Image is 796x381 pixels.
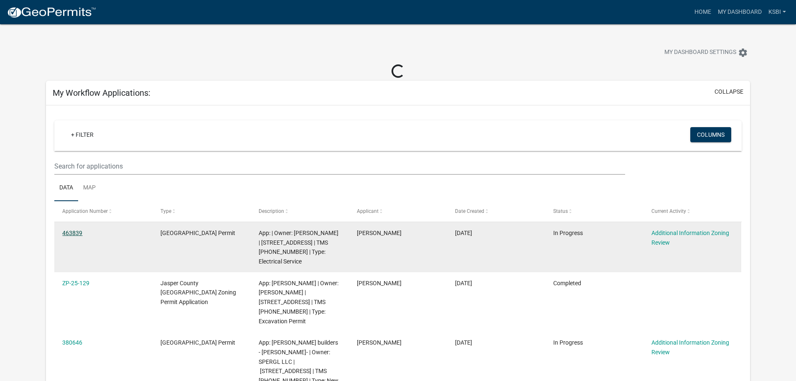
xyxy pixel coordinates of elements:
span: My Dashboard Settings [664,48,736,58]
span: Type [160,208,171,214]
span: In Progress [553,339,583,346]
h5: My Workflow Applications: [53,88,150,98]
span: App: | Owner: Ken Tosky | 342 MARISTINE LN | TMS 081-00-04-068 | Type: Electrical Service [259,230,338,265]
a: My Dashboard [715,4,765,20]
span: Kimberly Rogers [357,230,402,236]
span: In Progress [553,230,583,236]
span: Kimberly Rogers [357,280,402,286]
a: ZP-25-129 [62,280,89,286]
span: 02/25/2025 [455,339,472,346]
span: Jasper County Building Permit [160,230,235,236]
i: settings [738,48,748,58]
a: 380646 [62,339,82,346]
a: 463839 [62,230,82,236]
span: Completed [553,280,581,286]
datatable-header-cell: Date Created [447,201,545,221]
span: App: TOSKY KENNETH S | Owner: TOSKY KENNETH S | 13501 GRAYS HWY | TMS 058-00-02-018 | Type: Excav... [259,280,338,325]
a: Additional Information Zoning Review [651,230,729,246]
span: Date Created [455,208,484,214]
span: Description [259,208,284,214]
a: KSBI [765,4,789,20]
span: Kimberly Rogers [357,339,402,346]
a: Data [54,175,78,202]
datatable-header-cell: Status [545,201,643,221]
a: Additional Information Zoning Review [651,339,729,355]
span: 03/04/2025 [455,280,472,286]
datatable-header-cell: Description [251,201,349,221]
button: My Dashboard Settingssettings [658,44,755,61]
datatable-header-cell: Applicant [349,201,447,221]
span: Current Activity [651,208,686,214]
button: collapse [715,87,743,96]
span: Application Number [62,208,108,214]
span: Jasper County SC Zoning Permit Application [160,280,236,306]
span: Jasper County Building Permit [160,339,235,346]
span: Applicant [357,208,379,214]
button: Columns [690,127,731,142]
datatable-header-cell: Type [153,201,251,221]
input: Search for applications [54,158,625,175]
a: Map [78,175,101,202]
datatable-header-cell: Application Number [54,201,153,221]
a: + Filter [64,127,100,142]
datatable-header-cell: Current Activity [643,201,741,221]
span: 08/14/2025 [455,230,472,236]
a: Home [691,4,715,20]
span: Status [553,208,568,214]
